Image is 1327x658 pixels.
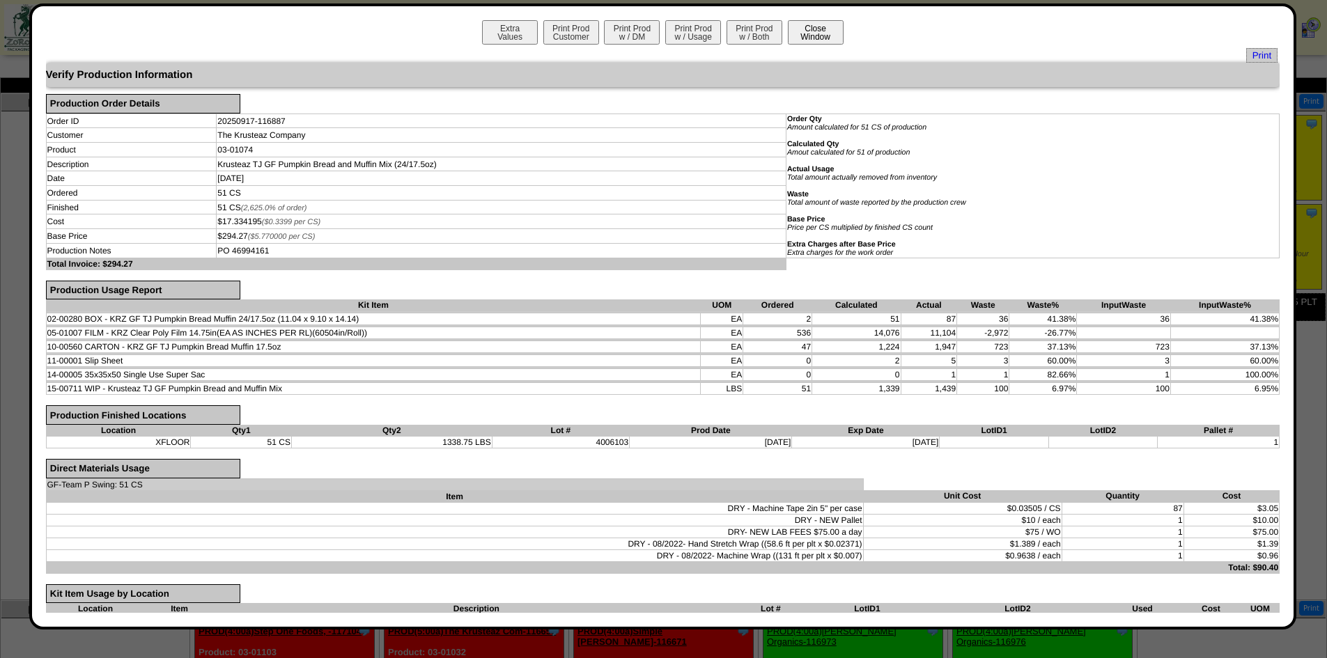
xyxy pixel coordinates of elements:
[46,603,145,615] th: Location
[863,526,1062,538] td: $75 / WO
[812,341,901,353] td: 1,224
[1184,538,1279,549] td: $1.39
[787,173,937,182] i: Total amount actually removed from inventory
[1062,538,1184,549] td: 1
[214,603,738,615] th: Description
[1062,490,1184,502] th: Quantity
[787,198,966,207] i: Total amount of waste reported by the production crew
[191,436,291,448] td: 51 CS
[46,369,701,381] td: 14-00005 35x35x50 Single Use Super Sac
[1181,603,1241,615] th: Cost
[1048,425,1157,437] th: LotID2
[901,313,957,325] td: 87
[787,240,896,249] b: Extra Charges after Base Price
[46,128,217,143] td: Customer
[701,299,743,311] th: UOM
[787,215,825,224] b: Base Price
[46,341,701,353] td: 10-00560 CARTON - KRZ GF TJ Pumpkin Bread Muffin 17.5oz
[739,603,803,615] th: Lot #
[630,436,792,448] td: [DATE]
[46,214,217,229] td: Cost
[1184,526,1279,538] td: $75.00
[743,355,812,367] td: 0
[46,313,701,325] td: 02-00280 BOX - KRZ GF TJ Pumpkin Bread Muffin 24/17.5oz (11.04 x 9.10 x 14.14)
[46,186,217,201] td: Ordered
[1170,313,1279,325] td: 41.38%
[1062,526,1184,538] td: 1
[46,243,217,258] td: Production Notes
[743,299,812,311] th: Ordered
[46,63,1280,87] div: Verify Production Information
[957,341,1009,353] td: 723
[901,355,957,367] td: 5
[1009,341,1077,353] td: 37.13%
[701,369,743,381] td: EA
[787,224,933,232] i: Price per CS multiplied by finished CS count
[701,355,743,367] td: EA
[743,383,812,395] td: 51
[46,157,217,171] td: Description
[217,214,786,229] td: $17.334195
[1170,369,1279,381] td: 100.00%
[1062,514,1184,526] td: 1
[863,502,1062,514] td: $0.03505 / CS
[863,514,1062,526] td: $10 / each
[46,549,863,561] td: DRY - 08/2022- Machine Wrap ((131 ft per plt x $0.007)
[787,148,910,157] i: Amout calculated for 51 of production
[1077,369,1171,381] td: 1
[1246,48,1278,63] a: Print
[46,94,240,113] div: Production Order Details
[787,123,926,132] i: Amount calculated for 51 CS of production
[46,327,701,339] td: 05-01007 FILM - KRZ Clear Poly Film 14.75in(EA AS INCHES PER RL)(60504in/Roll))
[1103,603,1181,615] th: Used
[957,313,1009,325] td: 36
[492,425,630,437] th: Lot #
[1009,383,1077,395] td: 6.97%
[812,313,901,325] td: 51
[217,200,786,214] td: 51 CS
[743,369,812,381] td: 0
[46,299,701,311] th: Kit Item
[812,383,901,395] td: 1,339
[46,229,217,244] td: Base Price
[1184,549,1279,561] td: $0.96
[1009,355,1077,367] td: 60.00%
[1009,299,1077,311] th: Waste%
[492,436,630,448] td: 4006103
[1184,490,1279,502] th: Cost
[241,204,307,212] span: (2,625.0% of order)
[1077,299,1171,311] th: InputWaste
[1077,355,1171,367] td: 3
[1241,603,1279,615] th: UOM
[957,369,1009,381] td: 1
[46,113,217,128] td: Order ID
[957,383,1009,395] td: 100
[787,140,839,148] b: Calculated Qty
[1170,355,1279,367] td: 60.00%
[46,383,701,395] td: 15-00711 WIP - Krusteaz TJ GF Pumpkin Bread and Muffin Mix
[1170,383,1279,395] td: 6.95%
[957,327,1009,339] td: -2,972
[291,425,492,437] th: Qty2
[743,341,812,353] td: 47
[957,299,1009,311] th: Waste
[1077,383,1171,395] td: 100
[812,355,901,367] td: 2
[792,425,940,437] th: Exp Date
[46,355,701,367] td: 11-00001 Slip Sheet
[1062,549,1184,561] td: 1
[812,299,901,311] th: Calculated
[1184,502,1279,514] td: $3.05
[701,313,743,325] td: EA
[1077,341,1171,353] td: 723
[46,436,191,448] td: XFLOOR
[1170,299,1279,311] th: InputWaste%
[792,436,940,448] td: [DATE]
[191,425,291,437] th: Qty1
[957,355,1009,367] td: 3
[787,115,822,123] b: Order Qty
[46,478,863,490] td: GF-Team P Swing: 51 CS
[248,233,316,241] span: ($5.770000 per CS)
[604,20,660,45] button: Print Prodw / DM
[217,128,786,143] td: The Krusteaz Company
